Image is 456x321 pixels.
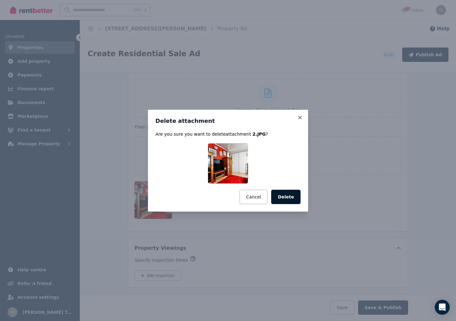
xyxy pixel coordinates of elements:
[252,132,266,137] span: 2.JPG
[155,131,301,137] p: Are you sure you want to delete attachment ?
[208,143,248,183] img: 2.JPG
[435,300,450,315] div: Open Intercom Messenger
[240,190,267,204] button: Cancel
[155,117,301,125] h3: Delete attachment
[271,190,301,204] button: Delete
